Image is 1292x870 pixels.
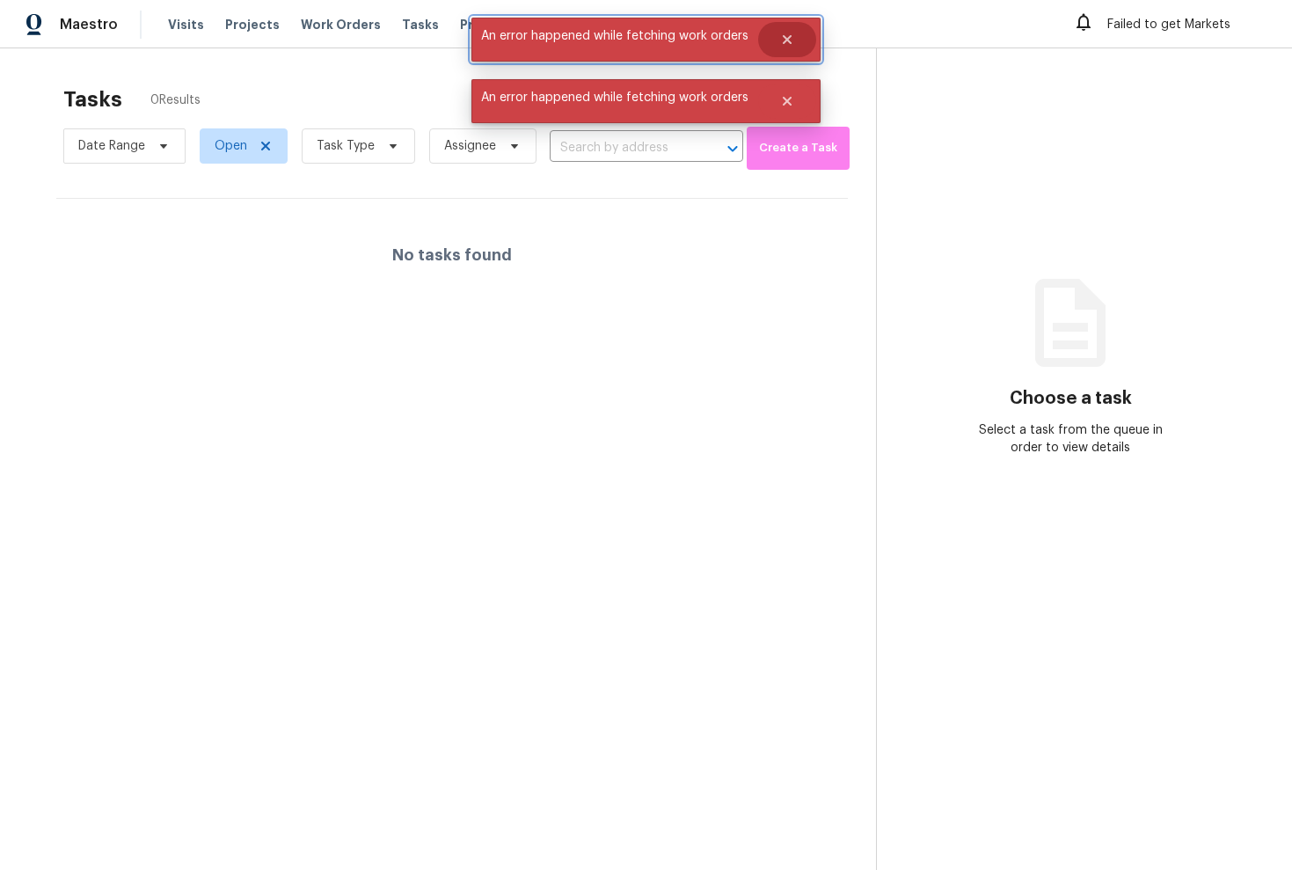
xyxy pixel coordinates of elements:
[550,16,664,33] span: Geo Assignments
[78,137,145,155] span: Date Range
[150,91,201,109] span: 0 Results
[60,16,118,33] span: Maestro
[550,135,694,162] input: Search by address
[720,136,745,161] button: Open
[63,91,122,108] h2: Tasks
[758,84,816,119] button: Close
[758,22,816,57] button: Close
[747,127,850,170] button: Create a Task
[974,421,1167,457] div: Select a task from the queue in order to view details
[755,138,842,158] span: Create a Task
[1073,11,1266,39] div: Failed to get Markets
[215,137,247,155] span: Open
[444,137,496,155] span: Assignee
[317,137,375,155] span: Task Type
[471,79,758,116] span: An error happened while fetching work orders
[301,16,381,33] span: Work Orders
[1010,390,1132,407] h3: Choose a task
[460,16,529,33] span: Properties
[225,16,280,33] span: Projects
[471,18,758,55] span: An error happened while fetching work orders
[392,246,512,264] h4: No tasks found
[168,16,204,33] span: Visits
[402,18,439,31] span: Tasks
